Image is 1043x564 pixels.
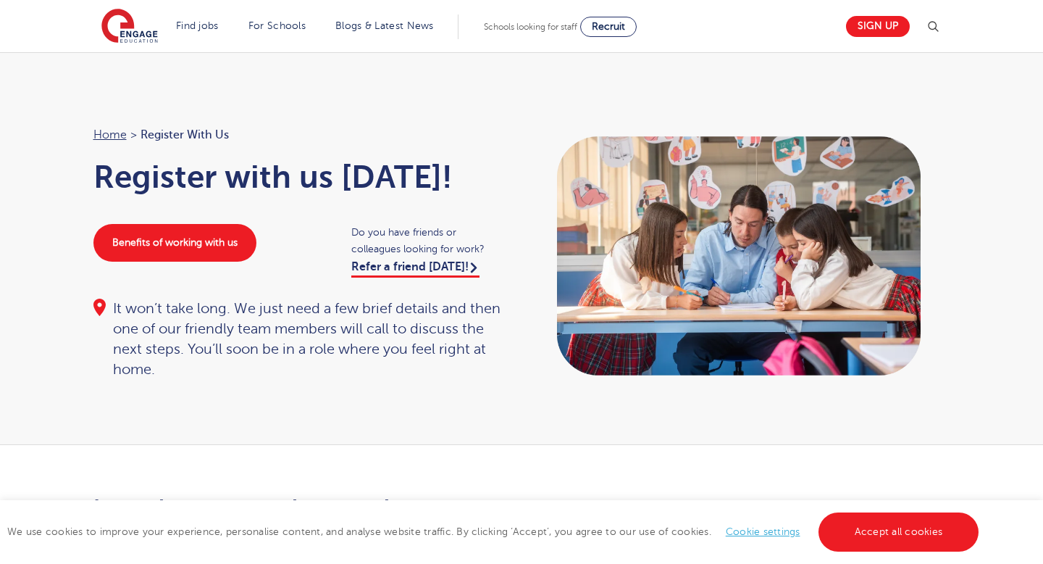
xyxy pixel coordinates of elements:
a: Recruit [580,17,637,37]
span: Register with us [141,125,229,144]
nav: breadcrumb [93,125,508,144]
a: Refer a friend [DATE]! [351,260,479,278]
h1: Register with us [DATE]! [93,159,508,195]
a: Cookie settings [726,526,800,537]
span: We use cookies to improve your experience, personalise content, and analyse website traffic. By c... [7,526,982,537]
a: For Schools [248,20,306,31]
a: Home [93,128,127,141]
span: Do you have friends or colleagues looking for work? [351,224,507,257]
span: Schools looking for staff [484,22,577,32]
a: Sign up [846,16,910,37]
a: Benefits of working with us [93,224,256,262]
a: Accept all cookies [818,513,979,552]
h2: Let us know more about you! [93,496,658,521]
a: Find jobs [176,20,219,31]
a: Blogs & Latest News [335,20,434,31]
div: It won’t take long. We just need a few brief details and then one of our friendly team members wi... [93,299,508,380]
span: Recruit [592,21,625,32]
span: > [130,128,137,141]
img: Engage Education [101,9,158,45]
